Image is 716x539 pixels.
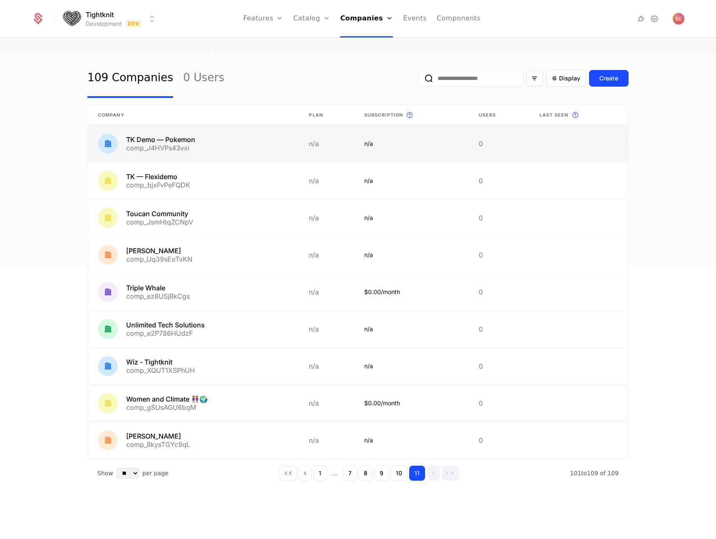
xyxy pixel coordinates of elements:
[343,466,357,481] button: Go to page 7
[390,466,408,481] button: Go to page 10
[328,467,341,480] span: ...
[183,59,224,98] a: 0 Users
[442,466,459,481] button: Go to last page
[673,13,684,25] button: Open user button
[125,20,142,28] span: Dev
[546,70,586,87] button: Display
[86,10,114,20] span: Tightknit
[570,470,607,477] span: 101 to 109 of
[539,112,569,119] span: Last seen
[570,470,619,477] span: 109
[673,13,684,25] img: Stephen Cook
[299,105,354,125] th: Plan
[526,70,543,86] button: Filter options
[589,70,629,87] button: Create
[313,466,327,481] button: Go to page 1
[62,9,82,29] img: Tightknit
[87,59,173,98] a: 109 Companies
[358,466,373,481] button: Go to page 8
[87,459,629,487] div: Table pagination
[409,466,425,481] button: Go to page 11
[142,469,169,477] span: per page
[599,74,618,82] div: Create
[97,469,113,477] span: Show
[86,20,122,28] div: Development
[469,105,530,125] th: Users
[364,112,403,119] span: Subscription
[298,466,312,481] button: Go to previous page
[636,14,646,24] a: Integrations
[374,466,389,481] button: Go to page 9
[649,14,659,24] a: Settings
[427,466,440,481] button: Go to next page
[64,10,157,28] button: Select environment
[88,105,299,125] th: Company
[279,466,297,481] button: Go to first page
[117,468,139,479] select: Select page size
[559,74,580,82] span: Display
[279,466,459,481] div: Page navigation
